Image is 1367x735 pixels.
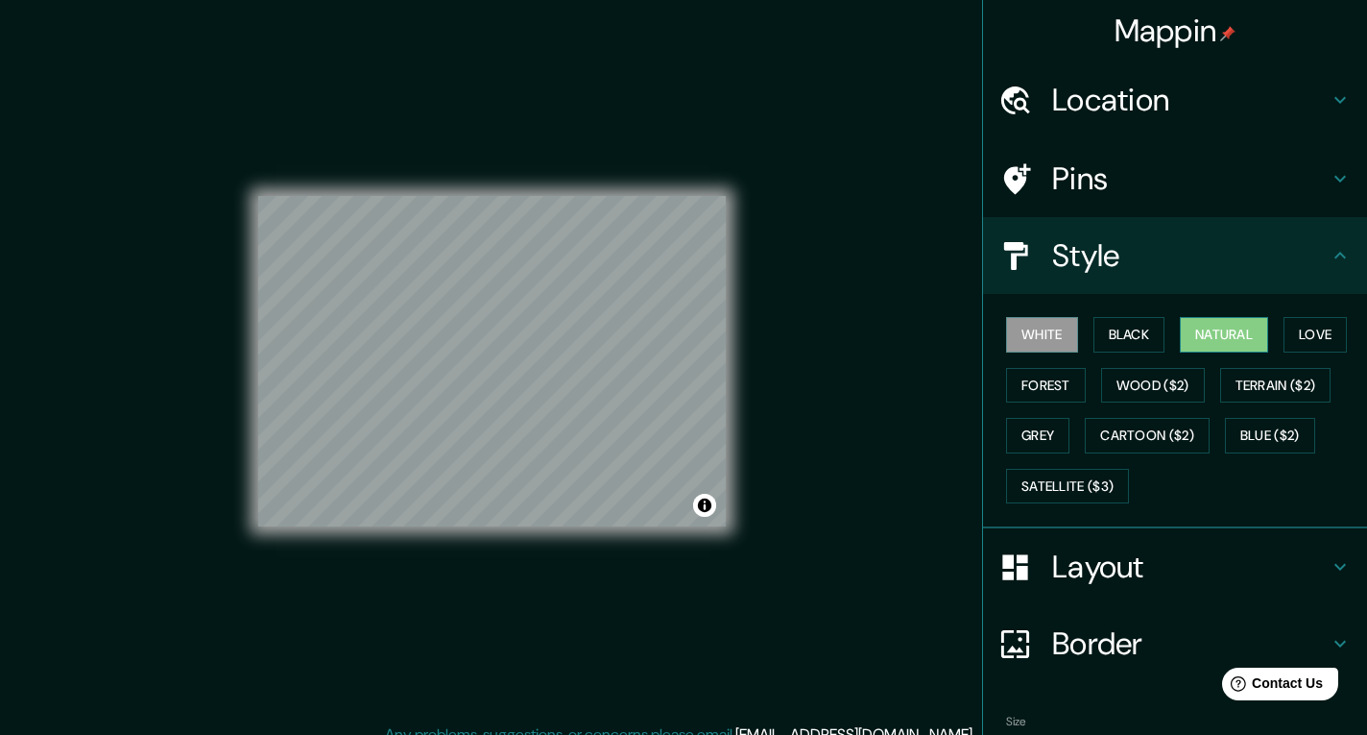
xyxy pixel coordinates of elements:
[1220,368,1331,404] button: Terrain ($2)
[693,494,716,517] button: Toggle attribution
[1052,81,1329,119] h4: Location
[983,217,1367,294] div: Style
[1093,317,1165,353] button: Black
[1115,12,1236,50] h4: Mappin
[1006,418,1069,453] button: Grey
[983,605,1367,682] div: Border
[258,196,726,527] canvas: Map
[1052,625,1329,663] h4: Border
[1196,660,1346,714] iframe: Help widget launcher
[1085,418,1210,453] button: Cartoon ($2)
[1180,317,1268,353] button: Natural
[1006,368,1086,404] button: Forest
[983,528,1367,605] div: Layout
[1225,418,1315,453] button: Blue ($2)
[1052,159,1329,198] h4: Pins
[1101,368,1205,404] button: Wood ($2)
[1220,26,1235,41] img: pin-icon.png
[1006,469,1129,504] button: Satellite ($3)
[1006,714,1026,730] label: Size
[983,61,1367,138] div: Location
[1052,236,1329,275] h4: Style
[1006,317,1078,353] button: White
[1283,317,1347,353] button: Love
[983,140,1367,217] div: Pins
[1052,548,1329,586] h4: Layout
